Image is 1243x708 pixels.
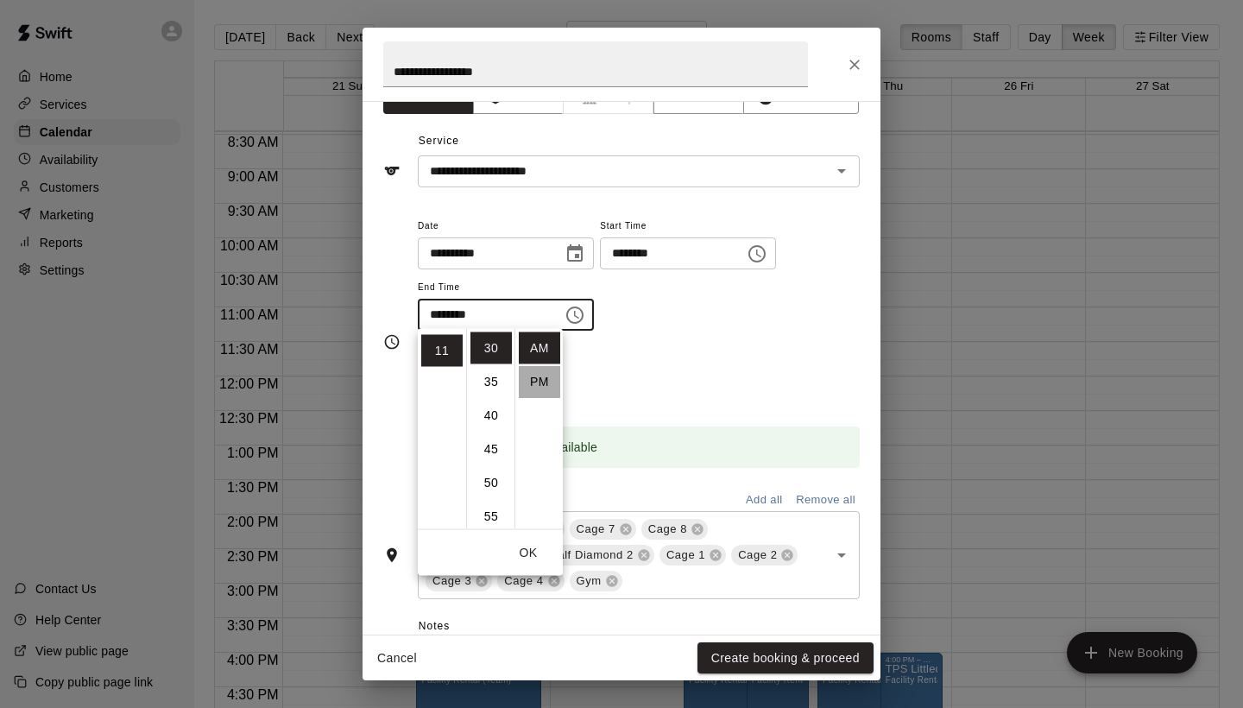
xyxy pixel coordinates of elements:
li: PM [519,366,560,398]
span: Cage 2 [731,547,784,564]
span: Notes [419,613,860,641]
div: Cage 3 [426,571,492,591]
button: Choose time, selected time is 11:00 AM [740,237,774,271]
span: Cage 3 [426,572,478,590]
button: Remove all [792,487,860,514]
li: 40 minutes [470,400,512,432]
button: Create booking & proceed [697,642,874,674]
ul: Select minutes [466,329,514,529]
span: Cage 1 [659,547,712,564]
div: Cage 8 [641,519,708,540]
div: Cage 7 [570,519,636,540]
button: Add all [736,487,792,514]
span: Cage 8 [641,521,694,538]
span: Gym [570,572,609,590]
span: Date [418,215,594,238]
li: 45 minutes [470,433,512,465]
button: Open [830,543,854,567]
div: Cage 4 [497,571,564,591]
button: Choose time, selected time is 11:30 AM [558,298,592,332]
span: Start Time [600,215,776,238]
div: Cage 1 [659,545,726,566]
span: Cage 7 [570,521,622,538]
li: 30 minutes [470,332,512,364]
button: OK [501,537,556,569]
span: End Time [418,276,594,300]
svg: Service [383,162,401,180]
svg: Rooms [383,547,401,564]
button: Close [839,49,870,80]
span: Half Diamond 2 [542,547,640,564]
li: 50 minutes [470,467,512,499]
li: 35 minutes [470,366,512,398]
li: AM [519,332,560,364]
span: Cage 4 [497,572,550,590]
button: Open [830,159,854,183]
ul: Select hours [418,329,466,529]
div: Half Diamond 2 [542,545,653,566]
div: Cage 2 [731,545,798,566]
div: Gym [570,571,622,591]
button: Choose date, selected date is Sep 21, 2025 [558,237,592,271]
li: 55 minutes [470,501,512,533]
button: Cancel [369,642,425,674]
svg: Timing [383,333,401,351]
span: Service [419,135,459,147]
li: 11 hours [421,335,463,367]
ul: Select meridiem [514,329,563,529]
